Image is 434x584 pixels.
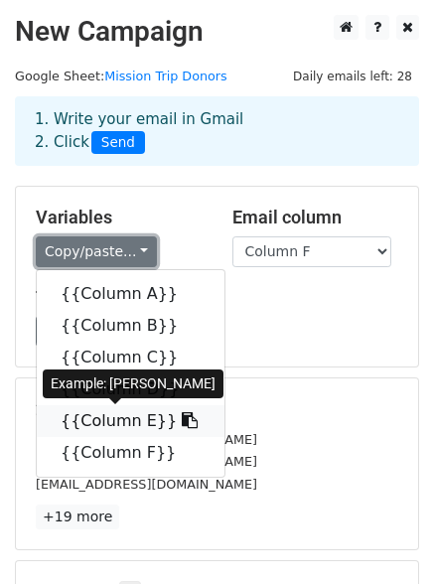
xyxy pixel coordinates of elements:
span: Daily emails left: 28 [286,66,419,87]
small: [EMAIL_ADDRESS][DOMAIN_NAME] [36,477,257,492]
a: {{Column F}} [37,437,224,469]
small: [EMAIL_ADDRESS][DOMAIN_NAME] [36,454,257,469]
small: Google Sheet: [15,69,227,83]
a: {{Column D}} [37,373,224,405]
div: 1. Write your email in Gmail 2. Click [20,108,414,154]
h2: New Campaign [15,15,419,49]
a: {{Column A}} [37,278,224,310]
a: {{Column B}} [37,310,224,342]
iframe: Chat Widget [335,489,434,584]
a: +19 more [36,505,119,529]
span: Send [91,131,145,155]
div: Example: [PERSON_NAME] [43,369,223,398]
a: {{Column C}} [37,342,224,373]
a: Daily emails left: 28 [286,69,419,83]
a: Mission Trip Donors [104,69,227,83]
a: {{Column E}} [37,405,224,437]
h5: Variables [36,207,203,228]
a: Copy/paste... [36,236,157,267]
h5: Email column [232,207,399,228]
small: [EMAIL_ADDRESS][DOMAIN_NAME] [36,432,257,447]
